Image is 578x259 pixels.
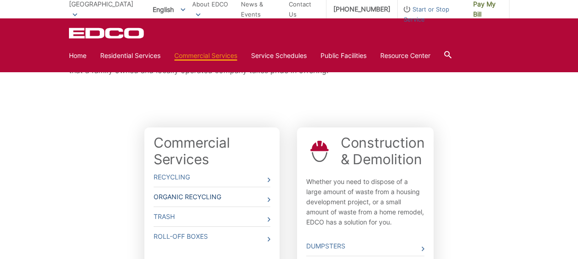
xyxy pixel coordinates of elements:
a: Dumpsters [306,236,425,256]
a: Organic Recycling [154,187,270,207]
a: Resource Center [380,51,430,61]
a: Trash [154,207,270,226]
a: EDCD logo. Return to the homepage. [69,28,145,39]
a: Recycling [154,167,270,187]
a: Service Schedules [251,51,307,61]
span: English [146,2,192,17]
a: Home [69,51,86,61]
a: Residential Services [100,51,160,61]
a: Public Facilities [320,51,366,61]
a: Commercial Services [174,51,237,61]
p: Whether you need to dispose of a large amount of waste from a housing development project, or a s... [306,177,425,227]
a: Commercial Services [154,134,270,167]
a: Construction & Demolition [341,134,425,167]
a: Roll-Off Boxes [154,227,270,246]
